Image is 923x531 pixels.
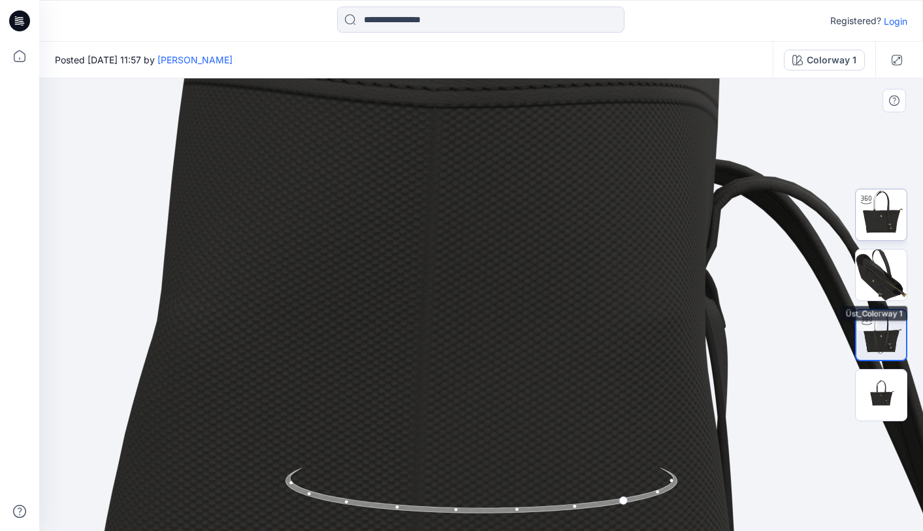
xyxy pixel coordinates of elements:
[784,50,865,71] button: Colorway 1
[157,54,233,65] a: [PERSON_NAME]
[856,249,907,300] img: Üst_Colorway 1
[830,13,881,29] p: Registered?
[807,53,856,67] div: Colorway 1
[856,310,906,360] img: Acarlar Çanta -Pose2
[55,53,233,67] span: Posted [DATE] 11:57 by
[856,379,907,410] img: All colorways
[856,189,907,240] img: Acarlar Çanta
[884,14,907,28] p: Login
